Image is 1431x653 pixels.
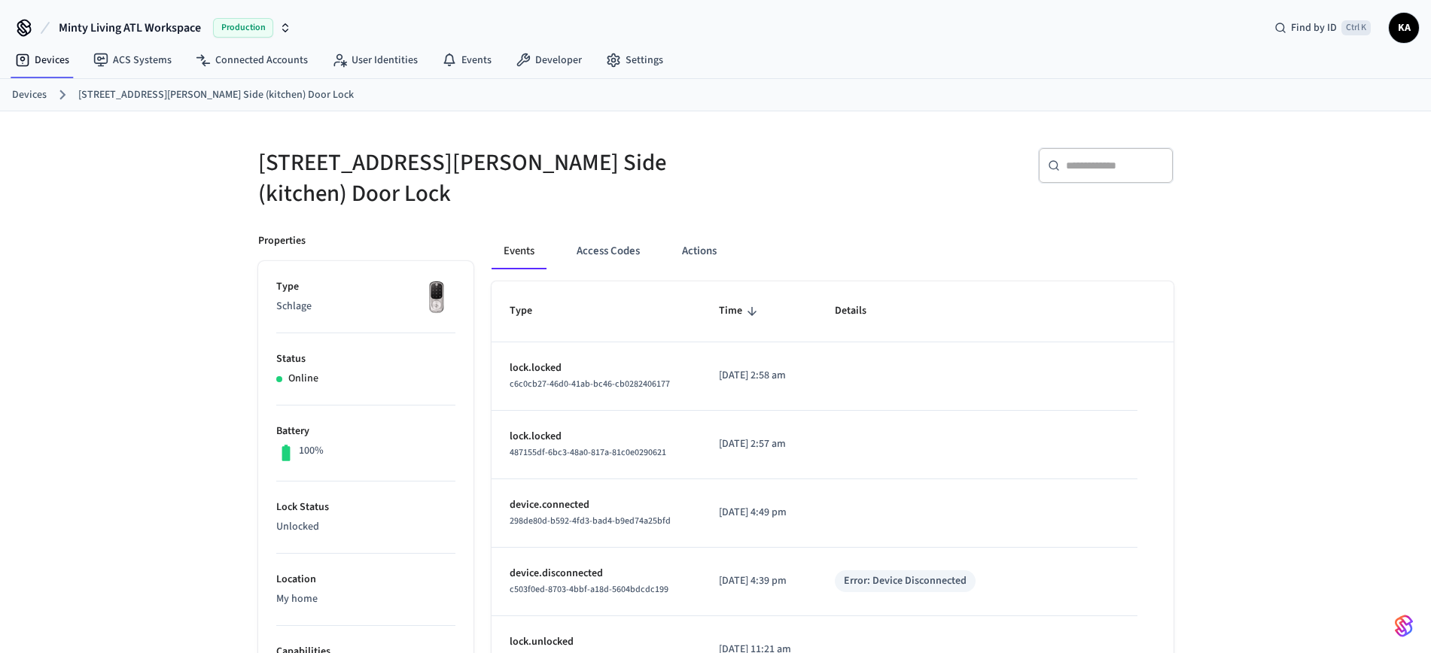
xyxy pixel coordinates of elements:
[844,573,967,589] div: Error: Device Disconnected
[510,566,684,582] p: device.disconnected
[276,424,455,439] p: Battery
[510,360,684,376] p: lock.locked
[258,147,707,209] h5: [STREET_ADDRESS][PERSON_NAME] Side (kitchen) Door Lock
[492,233,1174,269] div: ant example
[510,378,670,390] span: c6c0cb27-46d0-41ab-bc46-cb0282406177
[510,497,684,513] p: device.connected
[1262,14,1383,41] div: Find by IDCtrl K
[78,87,354,103] a: [STREET_ADDRESS][PERSON_NAME] Side (kitchen) Door Lock
[258,233,306,249] p: Properties
[510,634,684,650] p: lock.unlocked
[276,572,455,588] p: Location
[719,505,799,521] p: [DATE] 4:49 pm
[213,18,273,38] span: Production
[510,515,671,527] span: 298de80d-b592-4fd3-bad4-b9ed74a25bfd
[510,299,552,323] span: Type
[276,351,455,367] p: Status
[418,279,455,317] img: Yale Assure Touchscreen Wifi Smart Lock, Satin Nickel, Front
[835,299,886,323] span: Details
[12,87,47,103] a: Devices
[1341,20,1371,35] span: Ctrl K
[492,233,547,269] button: Events
[184,47,320,74] a: Connected Accounts
[719,299,762,323] span: Time
[276,519,455,535] p: Unlocked
[276,591,455,607] p: My home
[504,47,594,74] a: Developer
[430,47,504,74] a: Events
[276,279,455,295] p: Type
[594,47,675,74] a: Settings
[510,583,668,596] span: c503f0ed-8703-4bbf-a18d-5604bdcdc199
[719,436,799,452] p: [DATE] 2:57 am
[670,233,729,269] button: Actions
[1291,20,1337,35] span: Find by ID
[1390,14,1417,41] span: KA
[510,429,684,445] p: lock.locked
[81,47,184,74] a: ACS Systems
[3,47,81,74] a: Devices
[510,446,666,459] span: 487155df-6bc3-48a0-817a-81c0e0290621
[299,443,324,459] p: 100%
[288,371,318,387] p: Online
[276,500,455,515] p: Lock Status
[320,47,430,74] a: User Identities
[1389,13,1419,43] button: KA
[719,573,799,589] p: [DATE] 4:39 pm
[719,368,799,384] p: [DATE] 2:58 am
[1395,614,1413,638] img: SeamLogoGradient.69752ec5.svg
[276,299,455,314] p: Schlage
[59,19,201,37] span: Minty Living ATL Workspace
[565,233,652,269] button: Access Codes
